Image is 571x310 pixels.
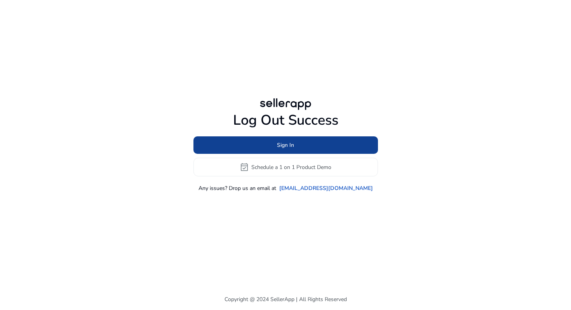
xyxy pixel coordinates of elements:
[240,162,249,172] span: event_available
[279,184,373,192] a: [EMAIL_ADDRESS][DOMAIN_NAME]
[198,184,276,192] p: Any issues? Drop us an email at
[277,141,294,149] span: Sign In
[193,112,378,129] h1: Log Out Success
[193,158,378,176] button: event_availableSchedule a 1 on 1 Product Demo
[193,136,378,154] button: Sign In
